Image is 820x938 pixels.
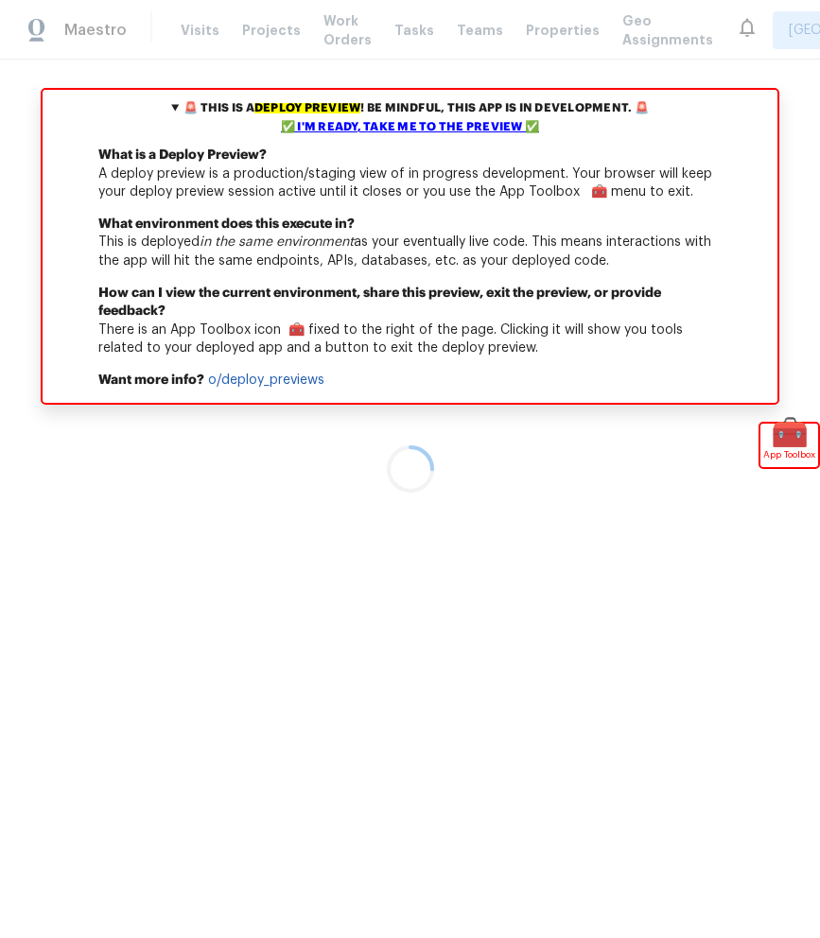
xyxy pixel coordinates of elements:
[43,90,776,147] summary: 🚨 This is adeploy preview! Be mindful, this app is in development. 🚨✅ I'm ready, take me to the p...
[43,147,776,216] p: A deploy preview is a production/staging view of in progress development. Your browser will keep ...
[98,373,204,387] b: Want more info?
[98,287,661,319] b: How can I view the current environment, share this preview, exit the preview, or provide feedback?
[254,103,360,113] mark: deploy preview
[208,373,324,387] a: o/deploy_previews
[43,285,776,372] p: There is an App Toolbox icon 🧰 fixed to the right of the page. Clicking it will show you tools re...
[47,118,772,137] div: ✅ I'm ready, take me to the preview ✅
[43,216,776,285] p: This is deployed as your eventually live code. This means interactions with the app will hit the ...
[98,148,267,162] b: What is a Deploy Preview?
[200,235,354,249] em: in the same environment
[760,424,818,443] span: 🧰
[98,217,355,231] b: What environment does this execute in?
[760,424,818,467] div: 🧰App Toolbox
[763,445,815,464] span: App Toolbox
